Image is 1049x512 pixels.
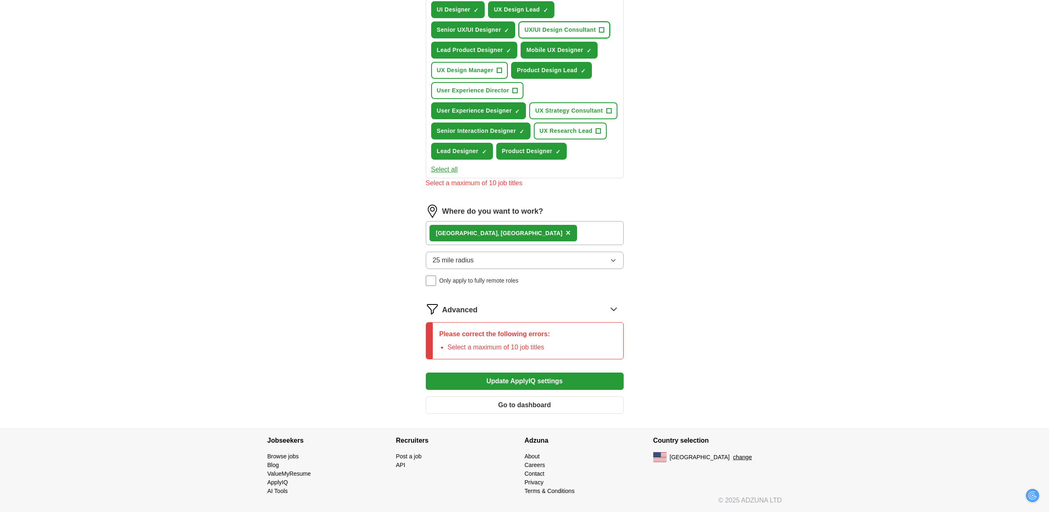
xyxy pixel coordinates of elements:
button: UI Designer✓ [431,1,485,18]
a: Careers [525,462,545,468]
button: Lead Designer✓ [431,143,493,160]
div: [GEOGRAPHIC_DATA], [GEOGRAPHIC_DATA] [436,229,563,238]
span: UI Designer [437,5,471,14]
button: UX Strategy Consultant [529,102,617,119]
span: UX Strategy Consultant [535,106,603,115]
a: ValueMyResume [268,470,311,477]
li: Select a maximum of 10 job titles [448,342,550,352]
button: Product Designer✓ [496,143,567,160]
span: Product Design Lead [517,66,577,75]
a: Blog [268,462,279,468]
button: Product Design Lead✓ [511,62,592,79]
span: ✓ [581,68,586,74]
img: filter [426,302,439,316]
span: Only apply to fully remote roles [439,276,519,285]
h4: Country selection [653,429,782,452]
input: Only apply to fully remote roles [426,276,436,286]
button: Update ApplyIQ settings [426,373,624,390]
span: Senior UX/UI Designer [437,26,501,34]
button: Senior Interaction Designer✓ [431,123,530,139]
span: 25 mile radius [433,255,474,265]
span: ✓ [519,128,524,135]
a: AI Tools [268,488,288,494]
p: Please correct the following errors: [439,329,550,339]
button: Lead Product Designer✓ [431,42,518,59]
span: ✓ [506,47,511,54]
span: Lead Designer [437,147,479,156]
button: Senior UX/UI Designer✓ [431,21,516,38]
div: © 2025 ADZUNA LTD [261,495,789,512]
a: Post a job [396,453,422,460]
span: Senior Interaction Designer [437,127,516,135]
button: UX/UI Design Consultant [519,21,610,38]
button: change [733,453,752,462]
span: UX Design Manager [437,66,493,75]
a: ApplyIQ [268,479,288,486]
a: API [396,462,406,468]
span: ✓ [543,7,548,14]
span: UX Design Lead [494,5,540,14]
button: Select all [431,165,458,175]
span: ✓ [556,149,561,155]
a: About [525,453,540,460]
button: UX Design Manager [431,62,508,79]
span: UX/UI Design Consultant [524,26,596,34]
a: Privacy [525,479,544,486]
a: Terms & Conditions [525,488,575,494]
button: User Experience Designer✓ [431,102,526,119]
span: ✓ [504,27,509,34]
span: User Experience Designer [437,106,512,115]
span: Advanced [442,304,478,316]
span: Lead Product Designer [437,46,503,54]
span: ✓ [474,7,479,14]
span: ✓ [587,47,591,54]
button: UX Design Lead✓ [488,1,554,18]
span: Product Designer [502,147,552,156]
button: User Experience Director [431,82,524,99]
span: UX Research Lead [540,127,593,135]
button: UX Research Lead [534,123,607,139]
a: Contact [525,470,544,477]
div: Select a maximum of 10 job titles [426,178,624,188]
button: 25 mile radius [426,252,624,269]
button: Mobile UX Designer✓ [521,42,598,59]
img: location.png [426,205,439,218]
img: US flag [653,452,666,462]
label: Where do you want to work? [442,206,543,217]
span: Mobile UX Designer [526,46,583,54]
span: User Experience Director [437,86,509,95]
span: [GEOGRAPHIC_DATA] [670,453,730,462]
span: × [566,228,570,237]
span: ✓ [482,149,487,155]
button: Go to dashboard [426,396,624,414]
a: Browse jobs [268,453,299,460]
button: × [566,227,570,239]
span: ✓ [515,108,520,115]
